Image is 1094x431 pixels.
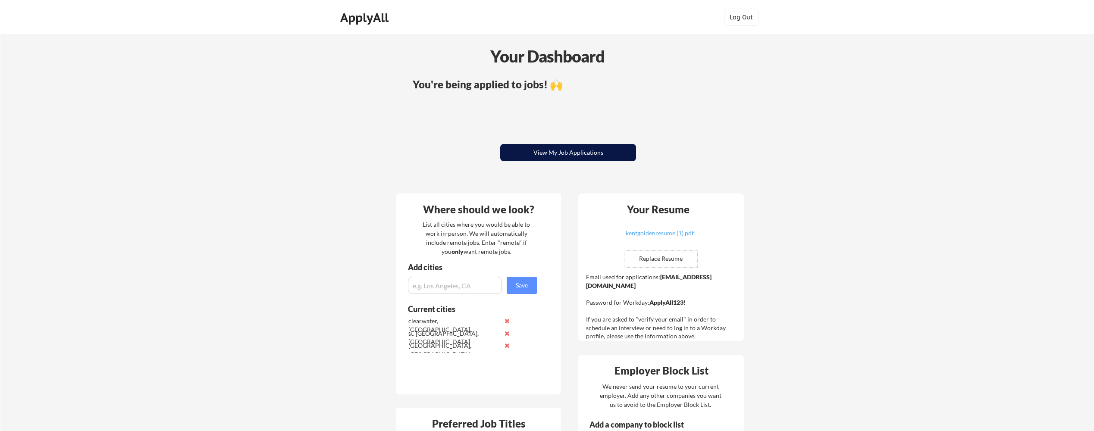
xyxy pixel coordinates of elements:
div: clearwater, [GEOGRAPHIC_DATA] [408,317,499,334]
div: Your Dashboard [1,44,1094,69]
strong: [EMAIL_ADDRESS][DOMAIN_NAME] [586,273,712,289]
div: We never send your resume to your current employer. Add any other companies you want us to avoid ... [599,382,722,409]
strong: ApplyAll123! [649,299,686,306]
div: Preferred Job Titles [398,419,559,429]
a: kentgoldenresume (1).pdf [608,230,711,244]
div: Employer Block List [581,365,742,376]
input: e.g. Los Angeles, CA [408,277,502,294]
div: List all cities where you would be able to work in-person. We will automatically include remote j... [417,220,536,256]
div: Add cities [408,263,539,271]
button: Save [507,277,537,294]
div: You're being applied to jobs! 🙌 [413,79,724,90]
div: [GEOGRAPHIC_DATA], [GEOGRAPHIC_DATA] [408,341,499,358]
div: st. [GEOGRAPHIC_DATA], [GEOGRAPHIC_DATA] [408,329,499,346]
div: Your Resume [615,204,701,215]
div: kentgoldenresume (1).pdf [608,230,711,236]
div: Where should we look? [398,204,559,215]
div: ApplyAll [340,10,391,25]
button: Log Out [724,9,759,26]
div: Email used for applications: Password for Workday: If you are asked to "verify your email" in ord... [586,273,738,340]
strong: only [451,248,464,255]
div: Add a company to block list [589,421,697,428]
div: Current cities [408,305,527,313]
button: View My Job Applications [500,144,636,161]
